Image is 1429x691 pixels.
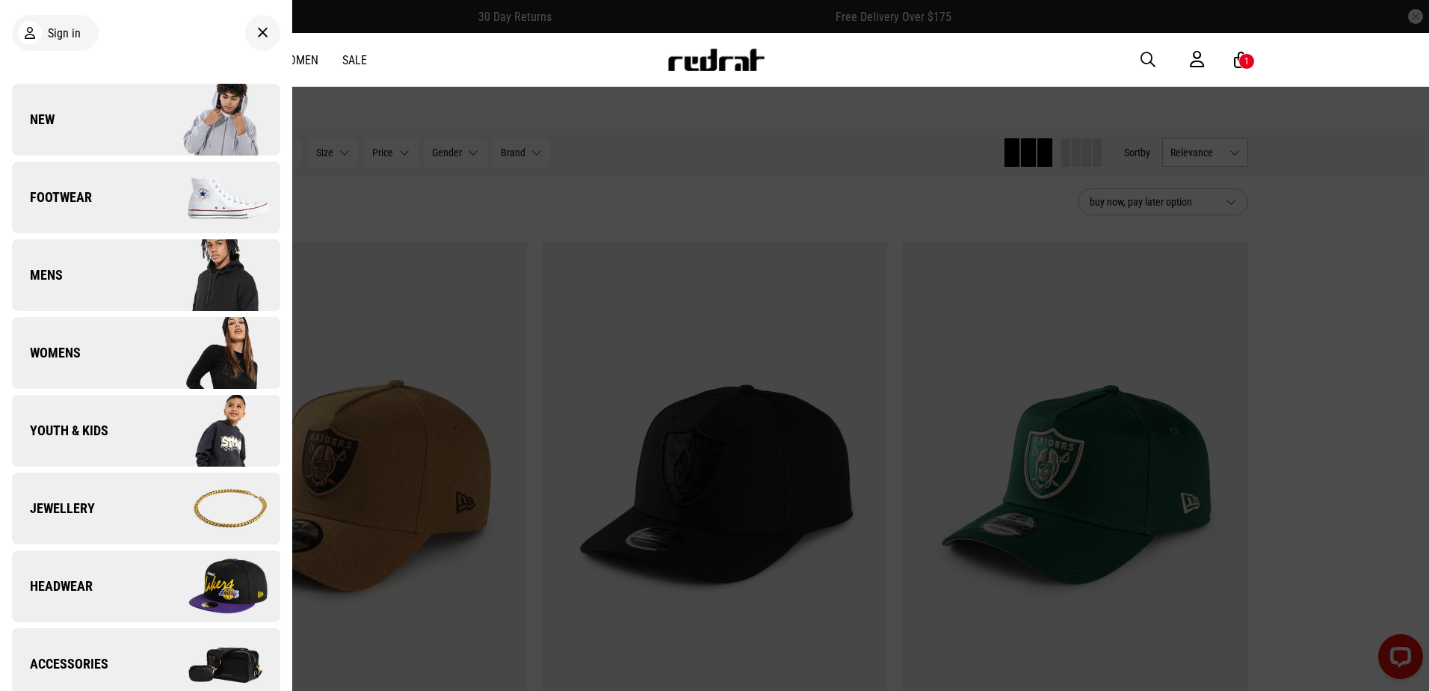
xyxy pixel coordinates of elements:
[12,111,55,129] span: New
[12,577,93,595] span: Headwear
[12,422,108,440] span: Youth & Kids
[146,316,280,390] img: Company
[12,550,280,622] a: Headwear Company
[146,549,280,624] img: Company
[12,655,108,673] span: Accessories
[12,395,280,467] a: Youth & Kids Company
[342,53,367,67] a: Sale
[12,84,280,156] a: New Company
[146,471,280,546] img: Company
[1234,52,1248,68] a: 1
[146,160,280,235] img: Company
[12,500,95,518] span: Jewellery
[12,266,63,284] span: Mens
[146,238,280,313] img: Company
[12,344,81,362] span: Womens
[12,239,280,311] a: Mens Company
[12,473,280,544] a: Jewellery Company
[1244,56,1249,67] div: 1
[146,393,280,468] img: Company
[667,49,765,71] img: Redrat logo
[12,317,280,389] a: Womens Company
[48,26,81,40] span: Sign in
[280,53,318,67] a: Women
[12,162,280,233] a: Footwear Company
[12,188,92,206] span: Footwear
[146,82,280,157] img: Company
[12,6,57,51] button: Open LiveChat chat widget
